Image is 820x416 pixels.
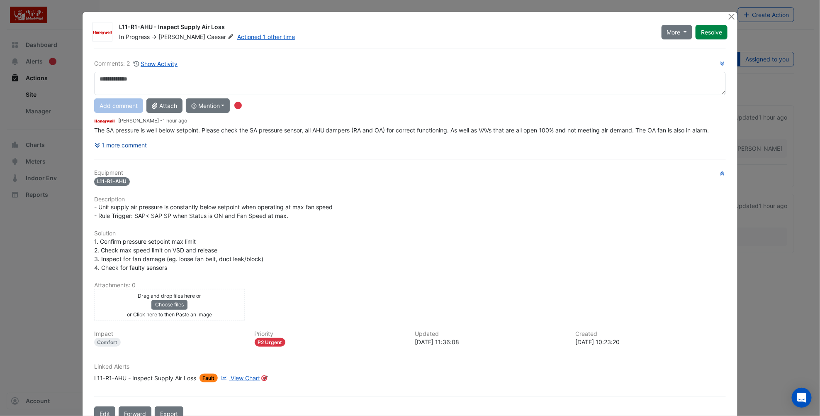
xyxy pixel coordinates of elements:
[94,138,148,152] button: 1 more comment
[94,177,130,186] span: L11-R1-AHU
[415,338,566,346] div: [DATE] 11:36:08
[163,117,187,124] span: 2025-10-09 11:36:08
[94,117,115,126] img: Honeywell
[94,169,726,176] h6: Equipment
[94,127,709,134] span: The SA pressure is well below setpoint. Please check the SA pressure sensor, all AHU dampers (RA ...
[207,33,236,41] span: Caesar
[94,196,726,203] h6: Description
[662,25,693,39] button: More
[186,98,230,113] button: @ Mention
[151,33,157,40] span: ->
[575,338,726,346] div: [DATE] 10:23:20
[94,203,333,219] span: - Unit supply air pressure is constantly below setpoint when operating at max fan speed - Rule Tr...
[151,300,187,309] button: Choose files
[415,330,566,338] h6: Updated
[133,59,178,69] button: Show Activity
[255,330,405,338] h6: Priority
[94,282,726,289] h6: Attachments: 0
[727,12,736,21] button: Close
[93,28,112,37] img: Honeywell
[234,102,242,109] div: Tooltip anchor
[94,338,121,347] div: Comfort
[127,311,212,318] small: or Click here to then Paste an image
[575,330,726,338] h6: Created
[260,374,268,382] div: Tooltip anchor
[94,238,263,271] span: 1. Confirm pressure setpoint max limit 2. Check max speed limit on VSD and release 3. Inspect for...
[200,374,218,382] span: Fault
[119,33,150,40] span: In Progress
[138,293,201,299] small: Drag and drop files here or
[792,388,812,408] div: Open Intercom Messenger
[94,230,726,237] h6: Solution
[94,374,196,382] div: L11-R1-AHU - Inspect Supply Air Loss
[667,28,681,37] span: More
[94,330,245,338] h6: Impact
[94,363,726,370] h6: Linked Alerts
[94,59,178,69] div: Comments: 2
[158,33,205,40] span: [PERSON_NAME]
[696,25,728,39] button: Resolve
[237,33,295,40] a: Actioned 1 other time
[119,23,652,33] div: L11-R1-AHU - Inspect Supply Air Loss
[231,374,260,382] span: View Chart
[146,98,182,113] button: Attach
[255,338,286,347] div: P2 Urgent
[219,374,260,382] a: View Chart
[118,117,187,125] small: [PERSON_NAME] -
